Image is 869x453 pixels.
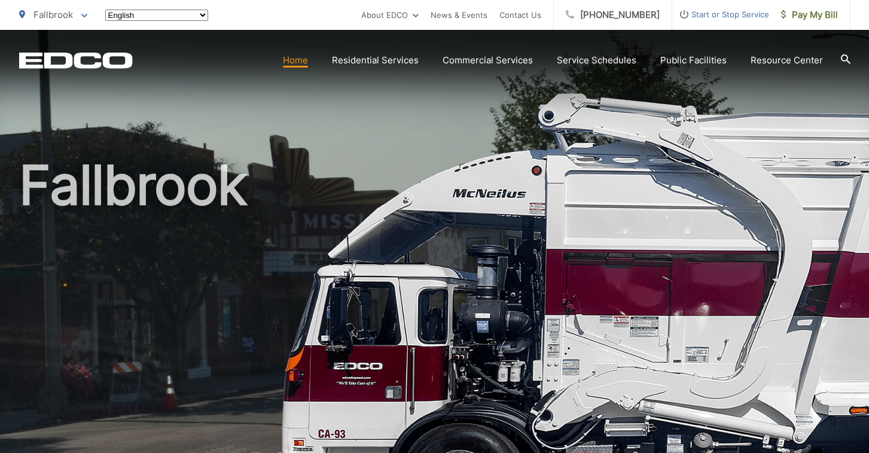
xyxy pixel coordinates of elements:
a: News & Events [431,8,487,22]
span: Pay My Bill [781,8,838,22]
select: Select a language [105,10,208,21]
a: Resource Center [751,53,823,68]
a: EDCD logo. Return to the homepage. [19,52,133,69]
span: Fallbrook [33,9,73,20]
a: Home [283,53,308,68]
a: Residential Services [332,53,419,68]
a: Commercial Services [443,53,533,68]
a: About EDCO [361,8,419,22]
a: Service Schedules [557,53,636,68]
a: Public Facilities [660,53,727,68]
a: Contact Us [499,8,541,22]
